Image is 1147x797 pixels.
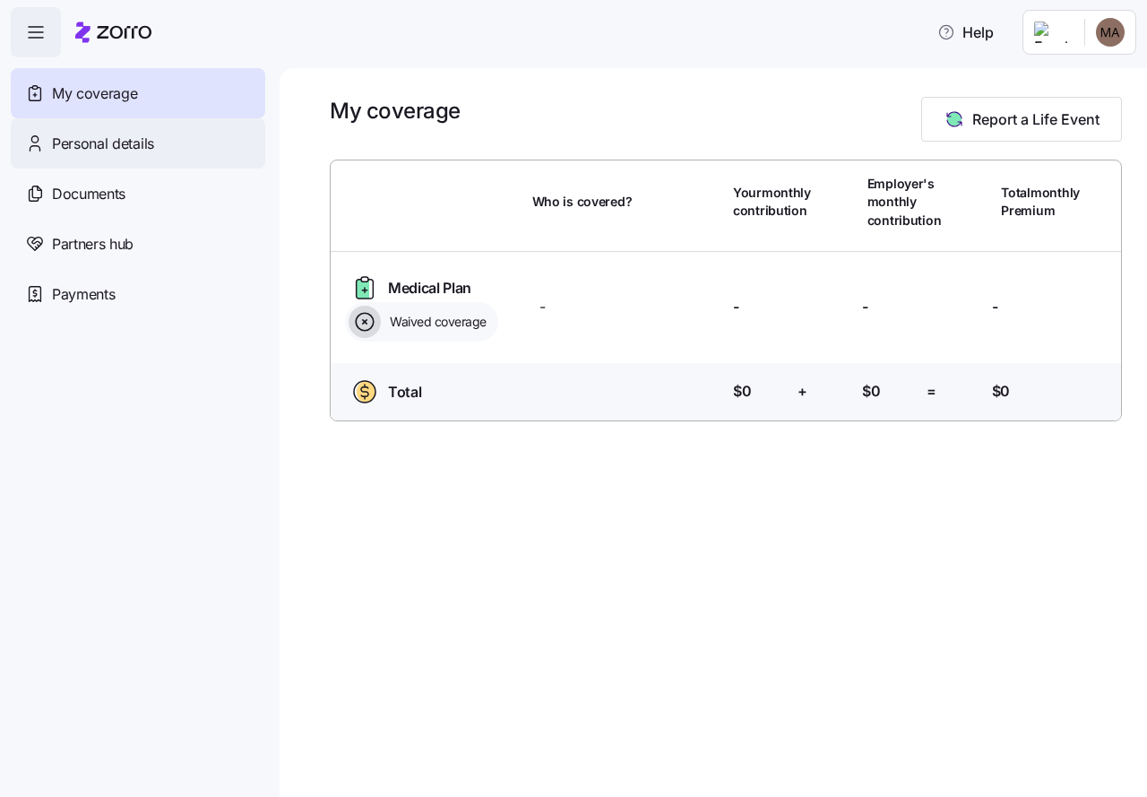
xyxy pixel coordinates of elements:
[733,184,811,221] span: Your monthly contribution
[532,193,633,211] span: Who is covered?
[937,22,994,43] span: Help
[862,380,880,403] span: $0
[1001,184,1080,221] span: Total monthly Premium
[733,296,739,318] span: -
[11,269,265,319] a: Payments
[862,296,868,318] span: -
[52,233,134,256] span: Partners hub
[867,175,942,230] span: Employer's monthly contribution
[923,14,1008,50] button: Help
[52,82,137,105] span: My coverage
[384,313,487,331] span: Waived coverage
[921,97,1122,142] button: Report a Life Event
[11,68,265,118] a: My coverage
[992,296,998,318] span: -
[733,380,751,403] span: $0
[1096,18,1125,47] img: 172da2a524cfd53341b1fa5377b9eae6
[388,381,421,403] span: Total
[539,296,546,318] span: -
[798,380,807,403] span: +
[11,169,265,219] a: Documents
[52,283,115,306] span: Payments
[972,108,1100,130] span: Report a Life Event
[927,380,936,403] span: =
[11,118,265,169] a: Personal details
[1034,22,1070,43] img: Employer logo
[330,97,461,125] h1: My coverage
[52,133,154,155] span: Personal details
[388,277,471,299] span: Medical Plan
[52,183,125,205] span: Documents
[992,380,1010,403] span: $0
[11,219,265,269] a: Partners hub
